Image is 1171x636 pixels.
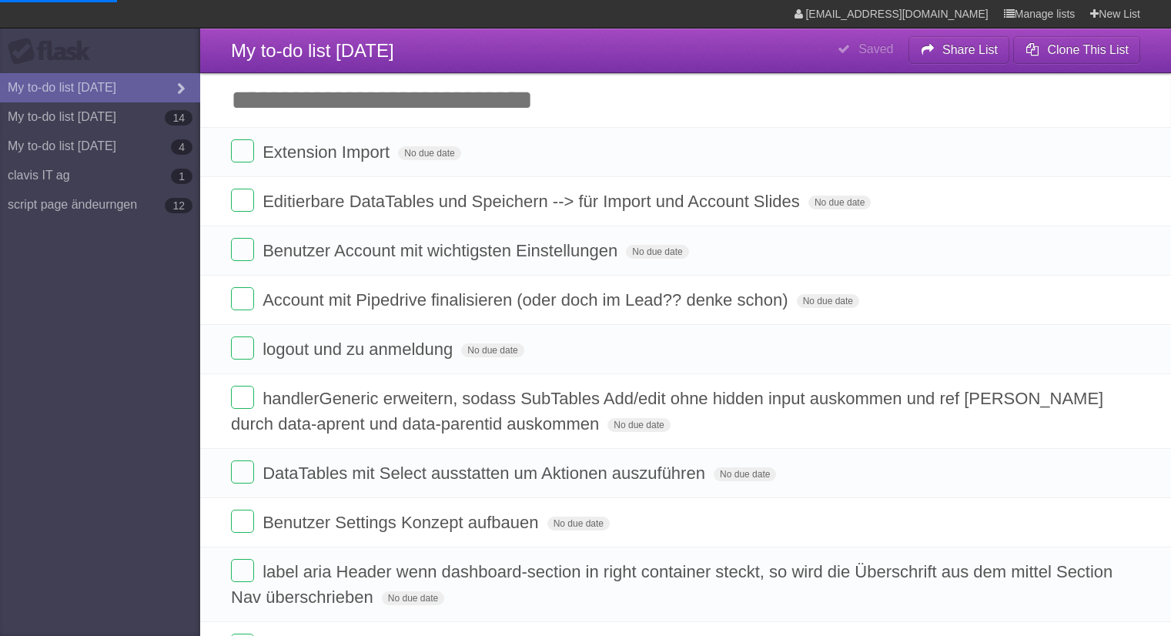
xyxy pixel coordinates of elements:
span: DataTables mit Select ausstatten um Aktionen auszuführen [263,464,709,483]
b: Saved [858,42,893,55]
b: 12 [165,198,192,213]
span: Benutzer Settings Konzept aufbauen [263,513,542,532]
label: Done [231,287,254,310]
button: Share List [908,36,1010,64]
span: No due date [461,343,524,357]
span: No due date [547,517,610,531]
label: Done [231,460,254,484]
span: No due date [607,418,670,432]
span: No due date [626,245,688,259]
b: 1 [171,169,192,184]
span: Benutzer Account mit wichtigsten Einstellungen [263,241,621,260]
b: Share List [942,43,998,56]
span: handlerGeneric erweitern, sodass SubTables Add/edit ohne hidden input auskommen und ref [PERSON_N... [231,389,1103,433]
label: Done [231,386,254,409]
span: No due date [398,146,460,160]
label: Done [231,336,254,360]
label: Done [231,189,254,212]
div: Flask [8,38,100,65]
span: My to-do list [DATE] [231,40,394,61]
b: 4 [171,139,192,155]
span: No due date [714,467,776,481]
span: Account mit Pipedrive finalisieren (oder doch im Lead?? denke schon) [263,290,791,310]
span: logout und zu anmeldung [263,340,457,359]
span: Extension Import [263,142,393,162]
label: Done [231,559,254,582]
span: No due date [808,196,871,209]
span: No due date [382,591,444,605]
span: Editierbare DataTables und Speichern --> für Import und Account Slides [263,192,804,211]
span: label aria Header wenn dashboard-section in right container steckt, so wird die Überschrift aus d... [231,562,1112,607]
label: Done [231,139,254,162]
label: Done [231,238,254,261]
label: Done [231,510,254,533]
button: Clone This List [1013,36,1140,64]
span: No due date [797,294,859,308]
b: 14 [165,110,192,126]
b: Clone This List [1047,43,1129,56]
